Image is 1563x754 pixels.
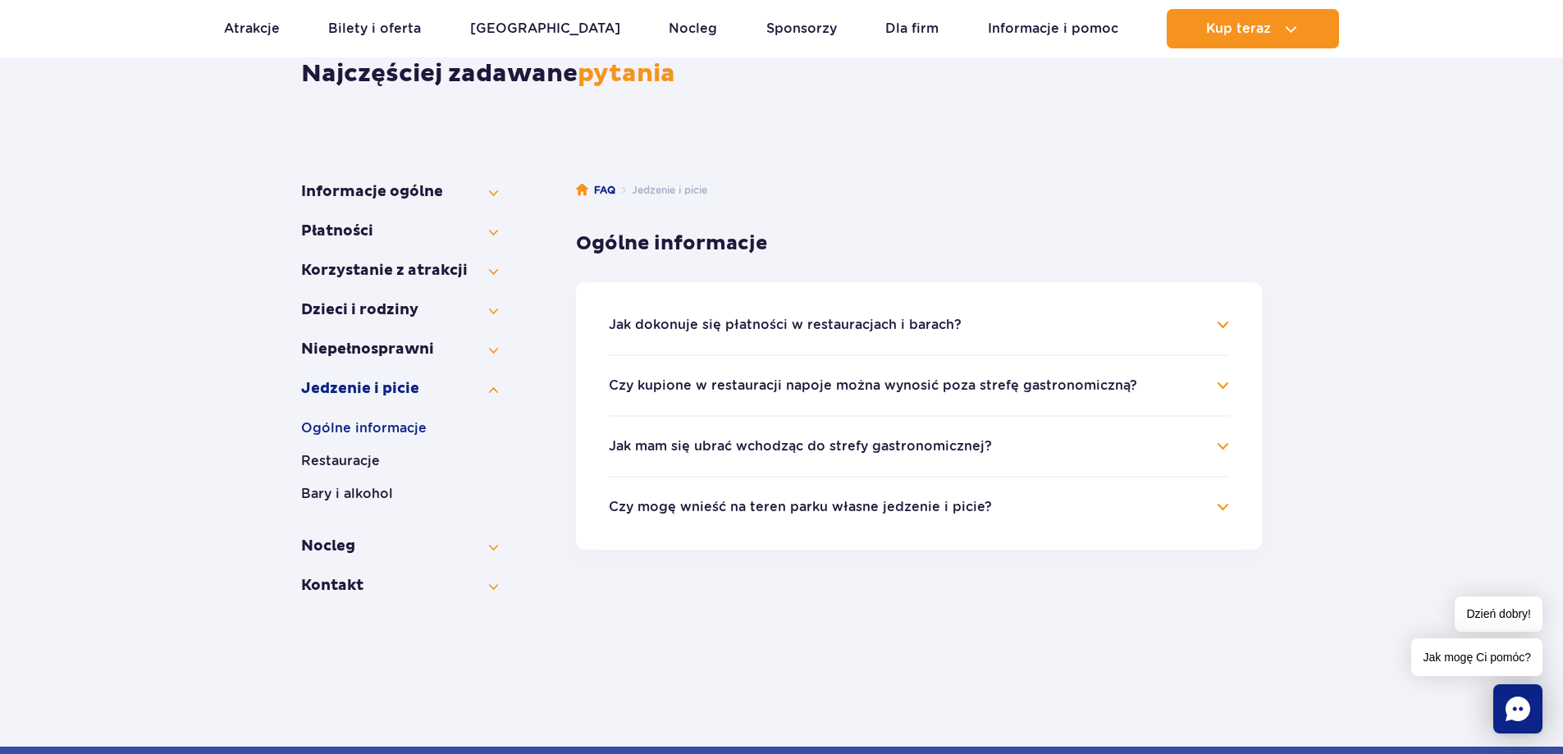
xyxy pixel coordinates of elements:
a: [GEOGRAPHIC_DATA] [470,9,620,48]
button: Jak dokonuje się płatności w restauracjach i barach? [609,318,962,332]
a: FAQ [576,182,615,199]
button: Ogólne informacje [301,418,498,438]
button: Informacje ogólne [301,182,498,202]
button: Dzieci i rodziny [301,300,498,320]
a: Dla firm [885,9,939,48]
h1: Najczęściej zadawane [301,59,1262,89]
button: Jedzenie i picie [301,379,498,399]
span: pytania [578,58,675,89]
button: Bary i alkohol [301,484,498,504]
button: Niepełno­sprawni [301,340,498,359]
a: Informacje i pomoc [988,9,1118,48]
button: Czy kupione w restauracji napoje można wynosić poza strefę gastronomiczną? [609,378,1137,393]
button: Kontakt [301,576,498,596]
a: Sponsorzy [766,9,837,48]
button: Kup teraz [1167,9,1339,48]
h3: Ogólne informacje [576,231,1262,256]
a: Bilety i oferta [328,9,421,48]
button: Płatności [301,222,498,241]
span: Jak mogę Ci pomóc? [1411,638,1542,676]
a: Atrakcje [224,9,280,48]
li: Jedzenie i picie [615,182,707,199]
button: Jak mam się ubrać wchodząc do strefy gastronomicznej? [609,439,992,454]
button: Korzystanie z atrakcji [301,261,498,281]
a: Nocleg [669,9,717,48]
span: Dzień dobry! [1455,596,1542,632]
span: Kup teraz [1206,21,1271,36]
button: Czy mogę wnieść na teren parku własne jedzenie i picie? [609,500,992,514]
button: Restauracje [301,451,498,471]
div: Chat [1493,684,1542,733]
button: Nocleg [301,537,498,556]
